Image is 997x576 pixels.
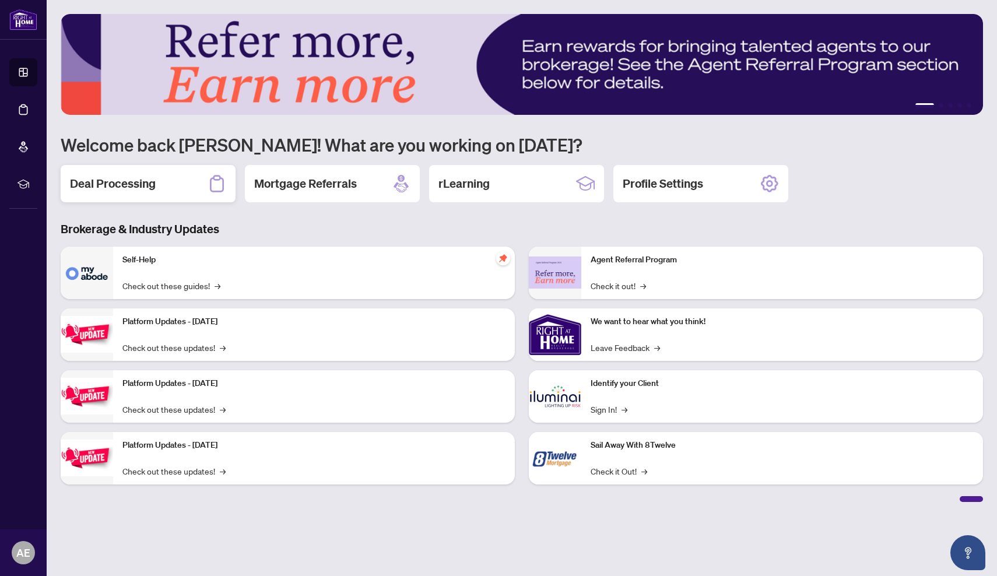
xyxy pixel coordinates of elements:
[61,440,113,476] img: Platform Updates - June 23, 2025
[591,279,646,292] a: Check it out!→
[640,279,646,292] span: →
[939,103,943,108] button: 2
[61,316,113,353] img: Platform Updates - July 21, 2025
[70,175,156,192] h2: Deal Processing
[122,254,505,266] p: Self-Help
[122,465,226,477] a: Check out these updates!→
[122,403,226,416] a: Check out these updates!→
[950,535,985,570] button: Open asap
[122,279,220,292] a: Check out these guides!→
[122,341,226,354] a: Check out these updates!→
[591,465,647,477] a: Check it Out!→
[529,308,581,361] img: We want to hear what you think!
[591,439,974,452] p: Sail Away With 8Twelve
[220,341,226,354] span: →
[591,377,974,390] p: Identify your Client
[591,315,974,328] p: We want to hear what you think!
[220,465,226,477] span: →
[654,341,660,354] span: →
[915,103,934,108] button: 1
[61,221,983,237] h3: Brokerage & Industry Updates
[215,279,220,292] span: →
[438,175,490,192] h2: rLearning
[254,175,357,192] h2: Mortgage Referrals
[641,465,647,477] span: →
[61,14,983,115] img: Slide 0
[591,341,660,354] a: Leave Feedback→
[591,403,627,416] a: Sign In!→
[122,439,505,452] p: Platform Updates - [DATE]
[622,403,627,416] span: →
[9,9,37,30] img: logo
[122,377,505,390] p: Platform Updates - [DATE]
[529,432,581,484] img: Sail Away With 8Twelve
[61,247,113,299] img: Self-Help
[529,370,581,423] img: Identify your Client
[948,103,953,108] button: 3
[623,175,703,192] h2: Profile Settings
[967,103,971,108] button: 5
[591,254,974,266] p: Agent Referral Program
[220,403,226,416] span: →
[61,378,113,415] img: Platform Updates - July 8, 2025
[16,545,30,561] span: AE
[122,315,505,328] p: Platform Updates - [DATE]
[61,134,983,156] h1: Welcome back [PERSON_NAME]! What are you working on [DATE]?
[957,103,962,108] button: 4
[496,251,510,265] span: pushpin
[529,257,581,289] img: Agent Referral Program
